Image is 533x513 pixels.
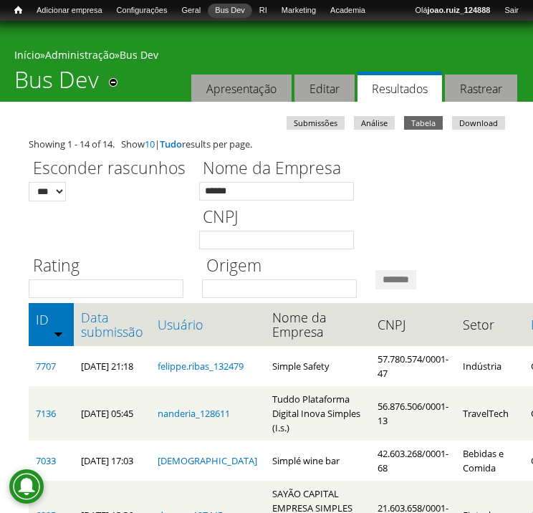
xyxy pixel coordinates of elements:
td: [DATE] 17:03 [74,441,150,481]
strong: joao.ruiz_124888 [428,6,491,14]
a: Submissões [287,116,345,130]
a: nanderia_128611 [158,407,230,420]
a: Resultados [357,72,442,102]
td: Indústria [456,346,524,386]
a: Tabela [404,116,443,130]
a: Administração [45,48,115,62]
a: Apresentação [191,75,292,102]
a: 7707 [36,360,56,373]
td: 57.780.574/0001-47 [370,346,456,386]
th: Nome da Empresa [265,303,370,346]
td: 56.876.506/0001-13 [370,386,456,441]
a: Editar [294,75,355,102]
a: Usuário [158,317,258,332]
a: Início [7,4,29,17]
th: CNPJ [370,303,456,346]
span: Início [14,5,22,15]
a: Bus Dev [208,4,252,18]
a: Academia [323,4,373,18]
a: Análise [354,116,395,130]
img: ordem crescente [54,329,63,338]
label: CNPJ [199,205,363,231]
td: TravelTech [456,386,524,441]
label: Rating [29,254,193,279]
th: Setor [456,303,524,346]
a: Tudo [160,138,182,150]
a: 10 [145,138,155,150]
div: » » [14,48,519,66]
a: RI [252,4,274,18]
td: Simplé wine bar [265,441,370,481]
a: Data submissão [81,310,143,339]
a: felippe.ribas_132479 [158,360,244,373]
td: [DATE] 05:45 [74,386,150,441]
a: Configurações [110,4,175,18]
a: Início [14,48,40,62]
td: Simple Safety [265,346,370,386]
a: Rastrear [445,75,517,102]
label: Esconder rascunhos [29,156,190,182]
a: 7033 [36,454,56,467]
a: Sair [497,4,526,18]
a: Adicionar empresa [29,4,110,18]
a: Olájoao.ruiz_124888 [408,4,497,18]
label: Origem [202,254,366,279]
a: Marketing [274,4,323,18]
div: Showing 1 - 14 of 14. Show | results per page. [29,137,504,151]
a: ID [36,312,67,327]
a: 7136 [36,407,56,420]
a: Geral [174,4,208,18]
a: Download [452,116,505,130]
td: [DATE] 21:18 [74,346,150,386]
h1: Bus Dev [14,66,99,102]
td: 42.603.268/0001-68 [370,441,456,481]
td: Tuddo Plataforma Digital Inova Simples (I.s.) [265,386,370,441]
label: Nome da Empresa [199,156,363,182]
a: Bus Dev [120,48,158,62]
a: [DEMOGRAPHIC_DATA] [158,454,257,467]
td: Bebidas e Comida [456,441,524,481]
